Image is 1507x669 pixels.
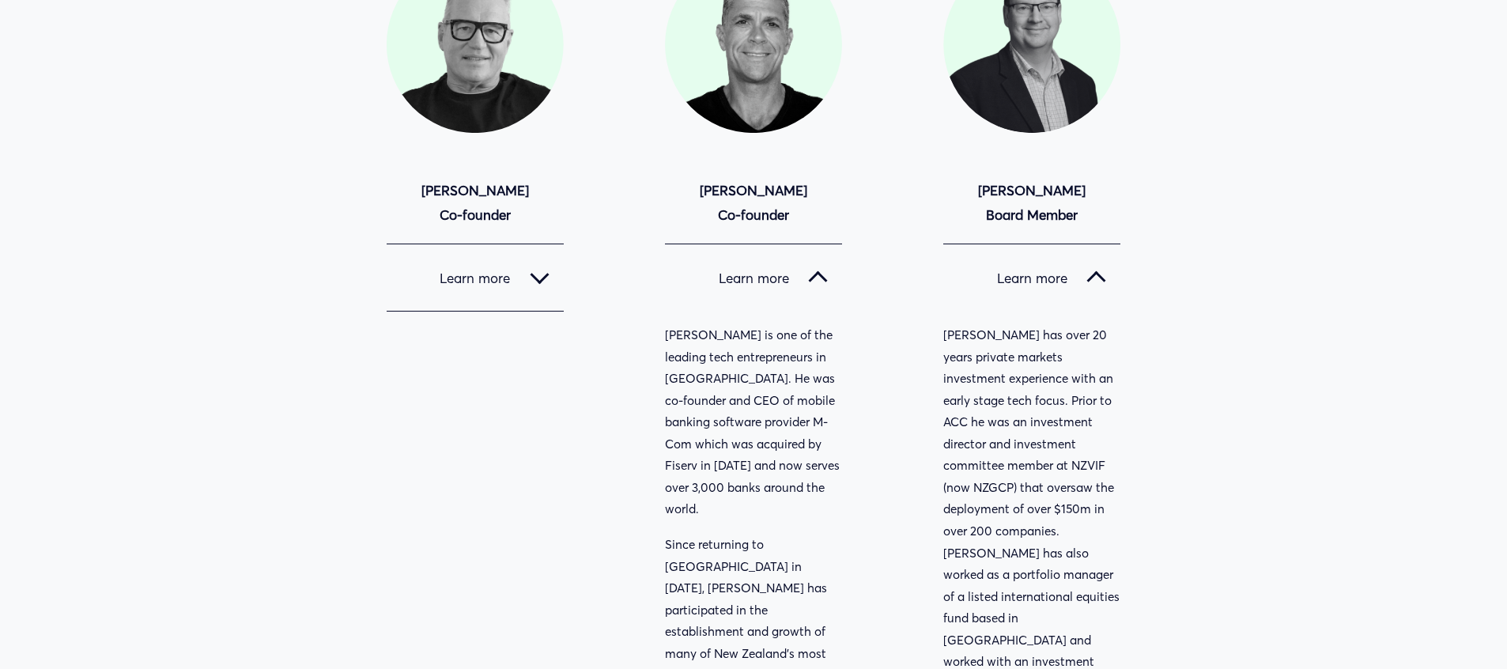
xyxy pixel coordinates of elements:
[401,270,531,286] span: Learn more
[978,182,1086,223] strong: [PERSON_NAME] Board Member
[957,270,1087,286] span: Learn more
[700,182,807,223] strong: [PERSON_NAME] Co-founder
[665,244,842,311] button: Learn more
[387,244,564,311] button: Learn more
[665,324,842,520] p: [PERSON_NAME] is one of the leading tech entrepreneurs in [GEOGRAPHIC_DATA]. He was co-founder an...
[679,270,809,286] span: Learn more
[943,244,1120,311] button: Learn more
[421,182,529,223] strong: [PERSON_NAME] Co-founder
